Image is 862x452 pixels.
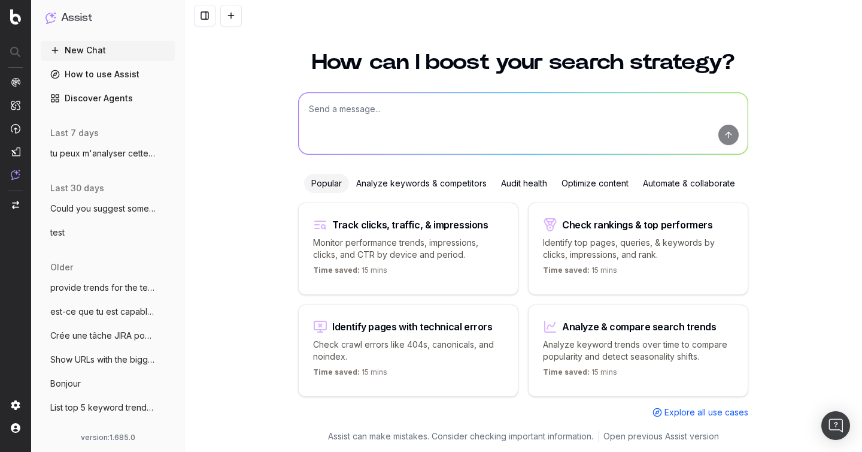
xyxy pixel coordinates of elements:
span: test [50,227,65,239]
img: Studio [11,147,20,156]
p: Identify top pages, queries, & keywords by clicks, impressions, and rank. [543,237,733,261]
div: Open Intercom Messenger [821,411,850,440]
p: 15 mins [543,266,617,280]
img: Switch project [12,201,19,209]
p: Analyze keyword trends over time to compare popularity and detect seasonality shifts. [543,339,733,363]
div: Optimize content [554,174,636,193]
a: Discover Agents [41,89,175,108]
img: Assist [11,170,20,180]
button: Show URLs with the biggest drop in impre [41,350,175,369]
div: Analyze keywords & competitors [349,174,494,193]
span: Bonjour [50,378,81,390]
img: Assist [45,12,56,23]
div: Analyze & compare search trends [562,322,717,332]
div: Track clicks, traffic, & impressions [332,220,488,230]
span: last 30 days [50,182,104,194]
button: Assist [45,10,170,26]
a: Explore all use cases [652,406,748,418]
button: New Chat [41,41,175,60]
button: List top 5 keyword trends march vs april [41,398,175,417]
span: List top 5 keyword trends march vs april [50,402,156,414]
p: Monitor performance trends, impressions, clicks, and CTR by device and period. [313,237,503,261]
img: Intelligence [11,100,20,110]
div: Check rankings & top performers [562,220,713,230]
p: 15 mins [313,266,387,280]
p: 15 mins [543,367,617,382]
span: Explore all use cases [664,406,748,418]
button: tu peux m'analyser cette page : https:// [41,144,175,163]
div: Identify pages with technical errors [332,322,493,332]
span: Could you suggest some relative keywords [50,203,156,215]
h1: How can I boost your search strategy? [298,52,748,73]
p: 15 mins [313,367,387,382]
div: Audit health [494,174,554,193]
img: Setting [11,400,20,410]
a: How to use Assist [41,65,175,84]
span: provide trends for the term and its vari [50,282,156,294]
span: Time saved: [543,266,590,275]
span: est-ce que tu est capable de me [PERSON_NAME] p [50,306,156,318]
span: Top URLs sorted by clicks [50,426,154,438]
h1: Assist [61,10,92,26]
img: My account [11,423,20,433]
button: Crée une tâche JIRA pour corriger le tit [41,326,175,345]
span: Time saved: [313,266,360,275]
span: last 7 days [50,127,99,139]
button: Bonjour [41,374,175,393]
span: Time saved: [543,367,590,376]
button: provide trends for the term and its vari [41,278,175,297]
img: Analytics [11,77,20,87]
p: Assist can make mistakes. Consider checking important information. [328,430,593,442]
button: est-ce que tu est capable de me [PERSON_NAME] p [41,302,175,321]
div: Popular [304,174,349,193]
div: Automate & collaborate [636,174,742,193]
button: test [41,223,175,242]
span: Time saved: [313,367,360,376]
span: Crée une tâche JIRA pour corriger le tit [50,330,156,342]
p: Check crawl errors like 404s, canonicals, and noindex. [313,339,503,363]
img: Activation [11,123,20,134]
button: Top URLs sorted by clicks [41,422,175,441]
a: Open previous Assist version [603,430,719,442]
img: Botify logo [10,9,21,25]
button: Could you suggest some relative keywords [41,199,175,218]
span: Show URLs with the biggest drop in impre [50,354,156,366]
div: version: 1.685.0 [45,433,170,442]
span: tu peux m'analyser cette page : https:// [50,147,156,159]
span: older [50,261,73,273]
